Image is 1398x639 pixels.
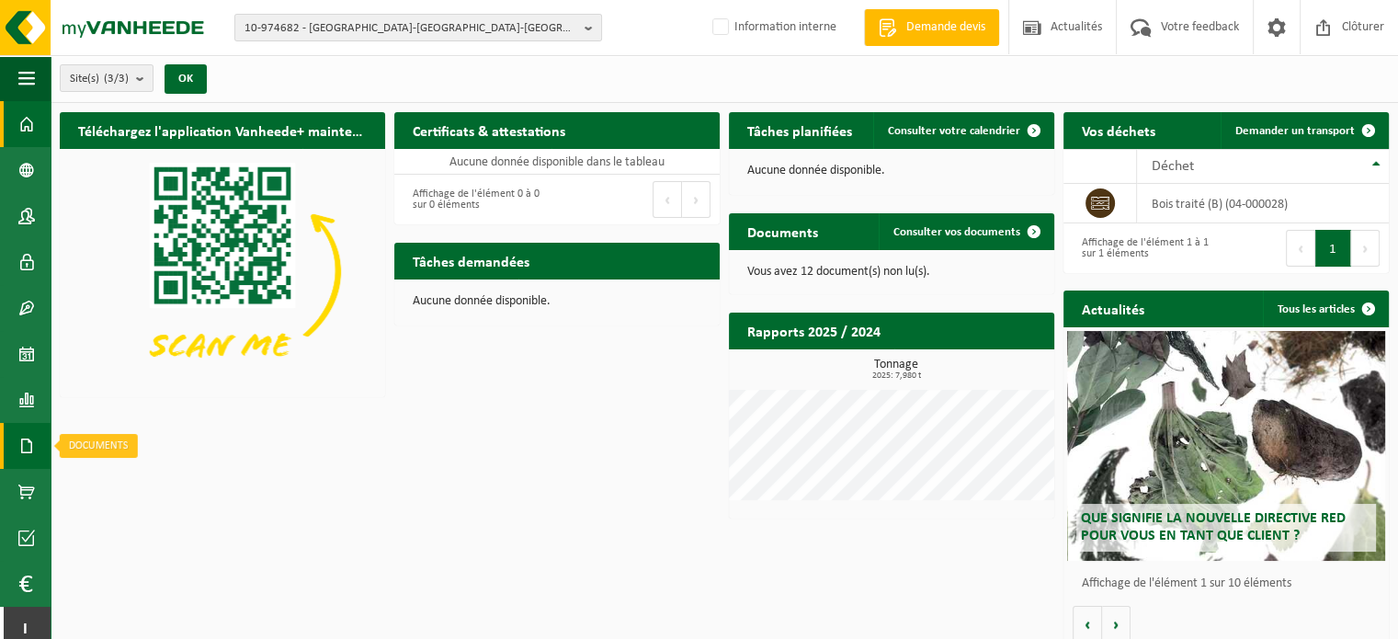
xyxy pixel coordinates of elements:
[1151,159,1193,174] span: Déchet
[60,112,385,148] h2: Téléchargez l'application Vanheede+ maintenant!
[403,179,548,220] div: Affichage de l'élément 0 à 0 sur 0 éléments
[864,9,999,46] a: Demande devis
[1351,230,1380,267] button: Next
[747,266,1036,279] p: Vous avez 12 document(s) non lu(s).
[729,213,836,249] h2: Documents
[1073,228,1217,268] div: Affichage de l'élément 1 à 1 sur 1 éléments
[873,112,1052,149] a: Consulter votre calendrier
[729,112,870,148] h2: Tâches planifiées
[60,64,153,92] button: Site(s)(3/3)
[1137,184,1389,223] td: bois traité (B) (04-000028)
[738,371,1054,381] span: 2025: 7,980 t
[1286,230,1315,267] button: Previous
[394,149,720,175] td: Aucune donnée disponible dans le tableau
[1315,230,1351,267] button: 1
[709,14,836,41] label: Information interne
[1263,291,1387,327] a: Tous les articles
[1063,291,1163,326] h2: Actualités
[413,295,701,308] p: Aucune donnée disponible.
[879,213,1052,250] a: Consulter vos documents
[1067,331,1386,561] a: Que signifie la nouvelle directive RED pour vous en tant que client ?
[894,348,1052,385] a: Consulter les rapports
[682,181,710,218] button: Next
[104,73,129,85] count: (3/3)
[738,359,1054,381] h3: Tonnage
[165,64,207,94] button: OK
[244,15,577,42] span: 10-974682 - [GEOGRAPHIC_DATA]-[GEOGRAPHIC_DATA]-[GEOGRAPHIC_DATA]
[234,14,602,41] button: 10-974682 - [GEOGRAPHIC_DATA]-[GEOGRAPHIC_DATA]-[GEOGRAPHIC_DATA]
[1063,112,1174,148] h2: Vos déchets
[888,125,1020,137] span: Consulter votre calendrier
[747,165,1036,177] p: Aucune donnée disponible.
[70,65,129,93] span: Site(s)
[902,18,990,37] span: Demande devis
[893,226,1020,238] span: Consulter vos documents
[1221,112,1387,149] a: Demander un transport
[1235,125,1355,137] span: Demander un transport
[1081,511,1346,543] span: Que signifie la nouvelle directive RED pour vous en tant que client ?
[394,112,584,148] h2: Certificats & attestations
[394,243,548,279] h2: Tâches demandées
[60,149,385,394] img: Download de VHEPlus App
[1082,577,1380,590] p: Affichage de l'élément 1 sur 10 éléments
[653,181,682,218] button: Previous
[729,313,899,348] h2: Rapports 2025 / 2024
